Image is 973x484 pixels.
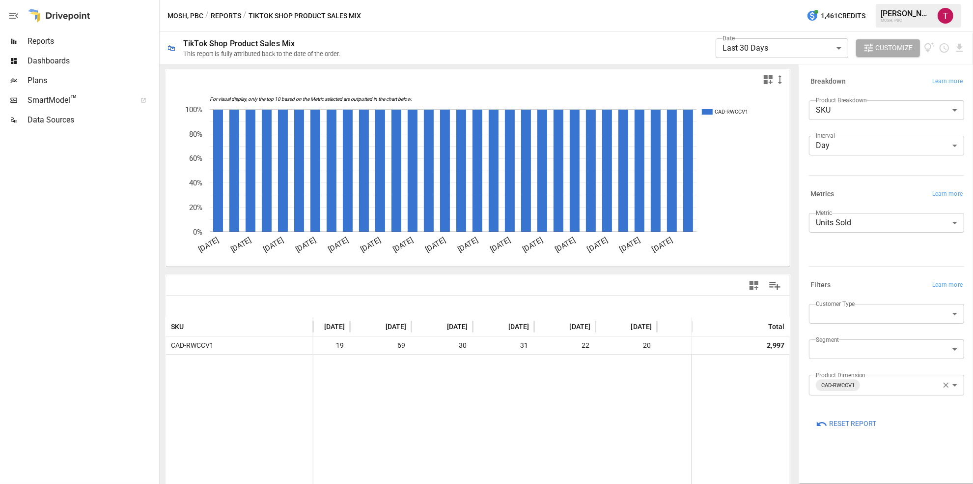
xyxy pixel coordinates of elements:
[189,179,202,187] text: 40%
[28,94,130,106] span: SmartModel
[167,337,214,354] span: CAD-RWCCV1
[767,337,785,354] div: 2,997
[424,236,447,254] text: [DATE]
[809,213,964,233] div: Units Sold
[185,105,202,114] text: 100%
[327,236,350,254] text: [DATE]
[391,236,415,254] text: [DATE]
[28,75,157,87] span: Plans
[185,320,199,333] button: Sort
[262,236,285,254] text: [DATE]
[189,154,202,163] text: 60%
[662,337,714,354] span: 10
[447,322,468,332] span: [DATE]
[243,10,247,22] div: /
[924,39,935,57] button: View documentation
[417,337,468,354] span: 30
[494,320,507,333] button: Sort
[829,418,876,430] span: Reset Report
[810,76,846,87] h6: Breakdown
[355,337,407,354] span: 69
[715,109,748,115] text: CAD-RWCCV1
[371,320,385,333] button: Sort
[521,236,545,254] text: [DATE]
[294,236,318,254] text: [DATE]
[809,100,964,120] div: SKU
[816,300,855,308] label: Customer Type
[489,236,512,254] text: [DATE]
[881,18,932,23] div: MOSH, PBC
[601,337,652,354] span: 20
[210,97,412,103] text: For visual display, only the top 10 based on the Metric selected are outputted in the chart below.
[809,415,883,433] button: Reset Report
[309,320,323,333] button: Sort
[166,90,790,267] svg: A chart.
[28,114,157,126] span: Data Sources
[539,337,591,354] span: 22
[723,34,735,42] label: Date
[189,130,202,139] text: 80%
[555,320,569,333] button: Sort
[816,209,832,217] label: Metric
[324,322,345,332] span: [DATE]
[816,96,867,104] label: Product Breakdown
[816,131,835,140] label: Interval
[932,2,959,30] button: Tanner Flitter
[183,39,295,48] div: TikTok Shop Product Sales Mix
[189,203,202,212] text: 20%
[167,10,203,22] button: MOSH, PBC
[197,236,221,254] text: [DATE]
[817,380,859,391] span: CAD-RWCCV1
[764,274,786,297] button: Manage Columns
[28,35,157,47] span: Reports
[211,10,241,22] button: Reports
[70,93,77,105] span: ™
[28,55,157,67] span: Dashboards
[816,371,865,379] label: Product Dimension
[570,322,591,332] span: [DATE]
[183,50,340,58] div: This report is fully attributed back to the date of the order.
[932,77,963,87] span: Learn more
[508,322,529,332] span: [DATE]
[932,189,963,199] span: Learn more
[478,337,529,354] span: 31
[816,335,839,344] label: Segment
[167,43,175,53] div: 🛍
[618,236,642,254] text: [DATE]
[809,136,964,155] div: Day
[554,236,577,254] text: [DATE]
[631,322,652,332] span: [DATE]
[386,322,407,332] span: [DATE]
[678,320,692,333] button: Sort
[954,42,965,54] button: Download report
[810,280,831,291] h6: Filters
[768,323,785,331] div: Total
[876,42,913,54] span: Customize
[821,10,865,22] span: 1,461 Credits
[651,236,674,254] text: [DATE]
[932,280,963,290] span: Learn more
[616,320,630,333] button: Sort
[229,236,253,254] text: [DATE]
[294,337,345,354] span: 19
[939,42,950,54] button: Schedule report
[881,9,932,18] div: [PERSON_NAME]
[205,10,209,22] div: /
[359,236,383,254] text: [DATE]
[810,189,834,200] h6: Metrics
[432,320,446,333] button: Sort
[938,8,953,24] img: Tanner Flitter
[193,228,202,237] text: 0%
[171,322,184,332] span: SKU
[456,236,480,254] text: [DATE]
[856,39,920,57] button: Customize
[803,7,869,25] button: 1,461Credits
[723,43,768,53] span: Last 30 Days
[586,236,610,254] text: [DATE]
